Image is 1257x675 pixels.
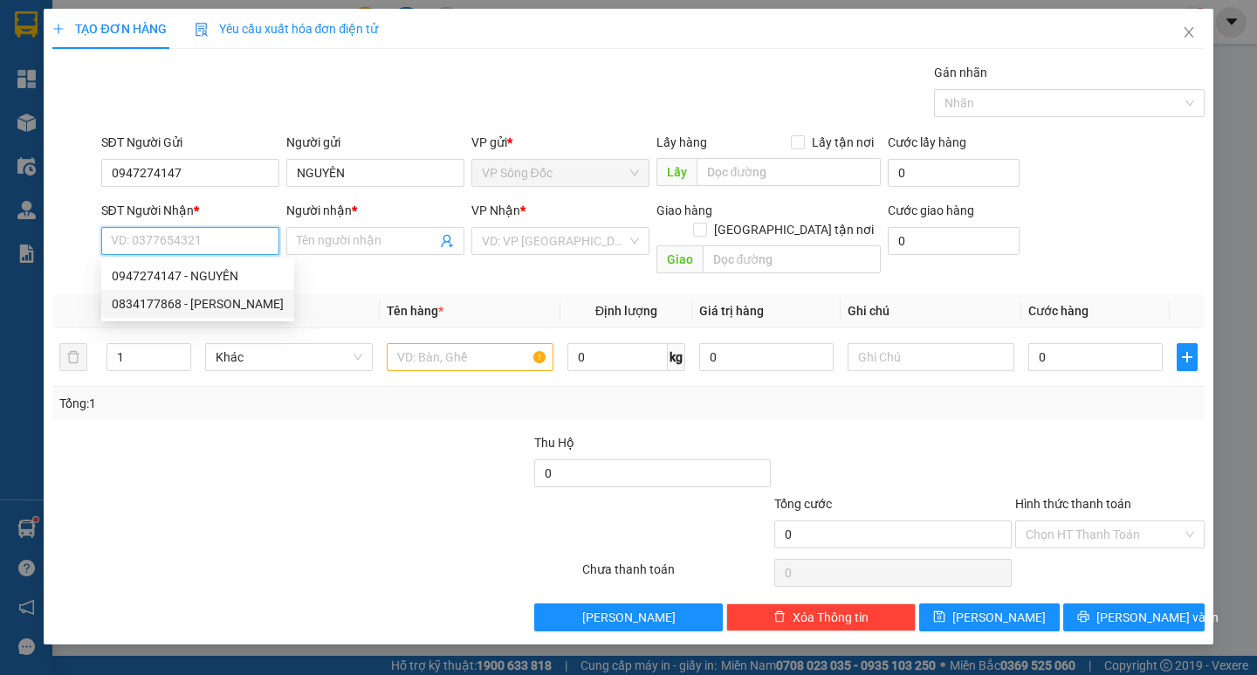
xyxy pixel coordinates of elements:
[534,603,724,631] button: [PERSON_NAME]
[101,262,294,290] div: 0947274147 - NGUYÊN
[1063,603,1204,631] button: printer[PERSON_NAME] và In
[1177,343,1198,371] button: plus
[387,343,553,371] input: VD: Bàn, Ghế
[703,245,881,273] input: Dọc đường
[1015,497,1131,511] label: Hình thức thanh toán
[1077,610,1089,624] span: printer
[471,133,649,152] div: VP gửi
[656,158,697,186] span: Lấy
[934,65,987,79] label: Gán nhãn
[101,290,294,318] div: 0834177868 - THANH
[52,22,166,36] span: TẠO ĐƠN HÀNG
[534,436,574,450] span: Thu Hộ
[726,603,916,631] button: deleteXóa Thông tin
[59,343,87,371] button: delete
[387,304,443,318] span: Tên hàng
[1182,25,1196,39] span: close
[195,23,209,37] img: icon
[656,135,707,149] span: Lấy hàng
[582,608,676,627] span: [PERSON_NAME]
[933,610,945,624] span: save
[1164,9,1213,58] button: Close
[697,158,881,186] input: Dọc đường
[668,343,685,371] span: kg
[1096,608,1219,627] span: [PERSON_NAME] và In
[286,201,464,220] div: Người nhận
[888,135,966,149] label: Cước lấy hàng
[112,294,284,313] div: 0834177868 - [PERSON_NAME]
[805,133,881,152] span: Lấy tận nơi
[101,201,279,220] div: SĐT Người Nhận
[952,608,1046,627] span: [PERSON_NAME]
[52,23,65,35] span: plus
[101,133,279,152] div: SĐT Người Gửi
[471,203,520,217] span: VP Nhận
[919,603,1060,631] button: save[PERSON_NAME]
[482,160,639,186] span: VP Sông Đốc
[707,220,881,239] span: [GEOGRAPHIC_DATA] tận nơi
[286,133,464,152] div: Người gửi
[699,343,834,371] input: 0
[793,608,869,627] span: Xóa Thông tin
[580,560,773,590] div: Chưa thanh toán
[774,497,832,511] span: Tổng cước
[888,203,974,217] label: Cước giao hàng
[1178,350,1197,364] span: plus
[1028,304,1089,318] span: Cước hàng
[216,344,361,370] span: Khác
[656,245,703,273] span: Giao
[656,203,712,217] span: Giao hàng
[440,234,454,248] span: user-add
[59,394,486,413] div: Tổng: 1
[888,159,1020,187] input: Cước lấy hàng
[841,294,1021,328] th: Ghi chú
[595,304,657,318] span: Định lượng
[888,227,1020,255] input: Cước giao hàng
[773,610,786,624] span: delete
[699,304,764,318] span: Giá trị hàng
[848,343,1014,371] input: Ghi Chú
[112,266,284,286] div: 0947274147 - NGUYÊN
[195,22,379,36] span: Yêu cầu xuất hóa đơn điện tử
